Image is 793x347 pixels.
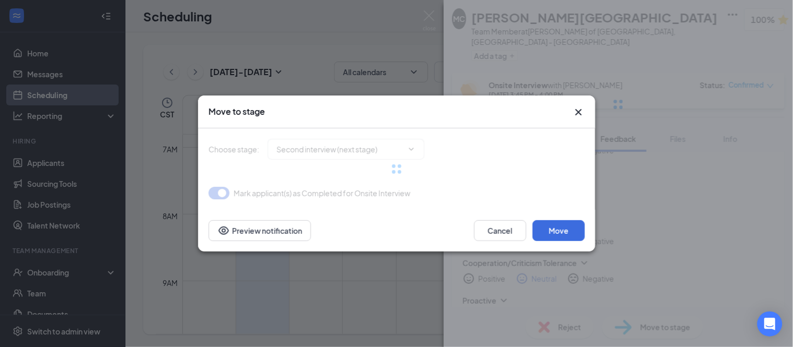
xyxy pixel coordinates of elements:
[217,224,230,237] svg: Eye
[209,106,265,117] h3: Move to stage
[209,220,311,241] button: Preview notificationEye
[533,220,585,241] button: Move
[572,106,585,118] button: Close
[572,106,585,118] svg: Cross
[757,312,783,337] div: Open Intercom Messenger
[474,220,526,241] button: Cancel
